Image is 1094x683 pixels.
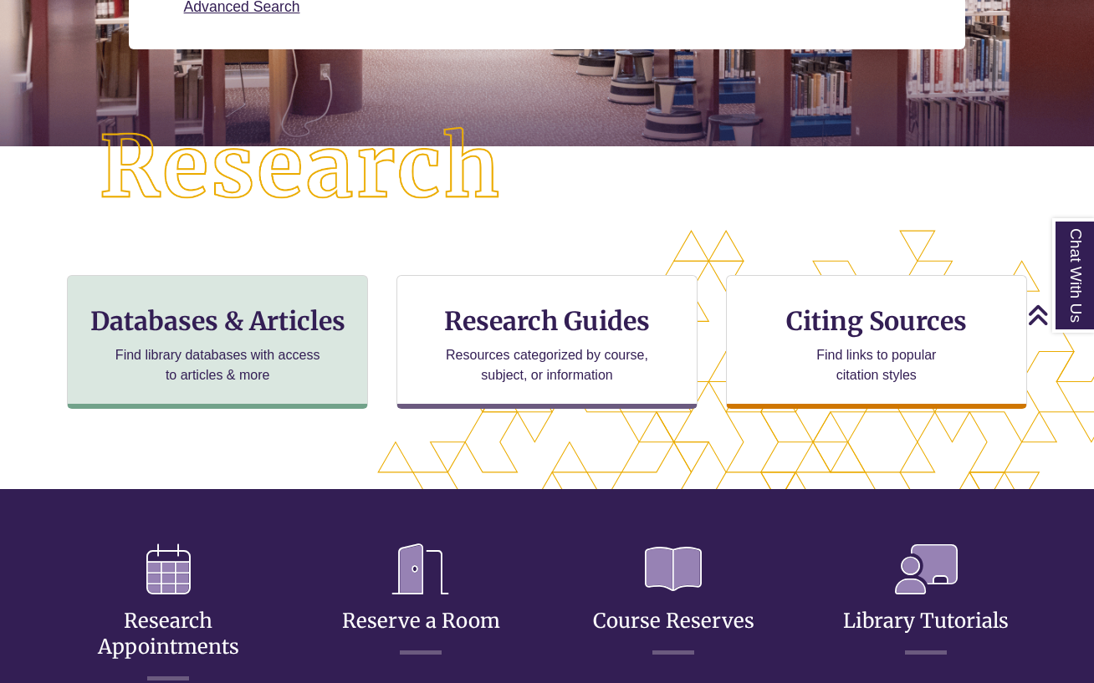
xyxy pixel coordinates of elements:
a: Databases & Articles Find library databases with access to articles & more [67,275,368,409]
a: Back to Top [1027,303,1090,326]
h3: Citing Sources [774,305,979,337]
p: Find links to popular citation styles [795,345,958,385]
img: Research [54,83,547,254]
a: Citing Sources Find links to popular citation styles [726,275,1027,409]
a: Research Guides Resources categorized by course, subject, or information [396,275,698,409]
p: Find library databases with access to articles & more [109,345,327,385]
h3: Research Guides [411,305,683,337]
a: Reserve a Room [342,568,500,634]
a: Course Reserves [593,568,754,634]
h3: Databases & Articles [81,305,354,337]
p: Resources categorized by course, subject, or information [438,345,657,385]
a: Research Appointments [98,568,239,660]
a: Library Tutorials [843,568,1009,634]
